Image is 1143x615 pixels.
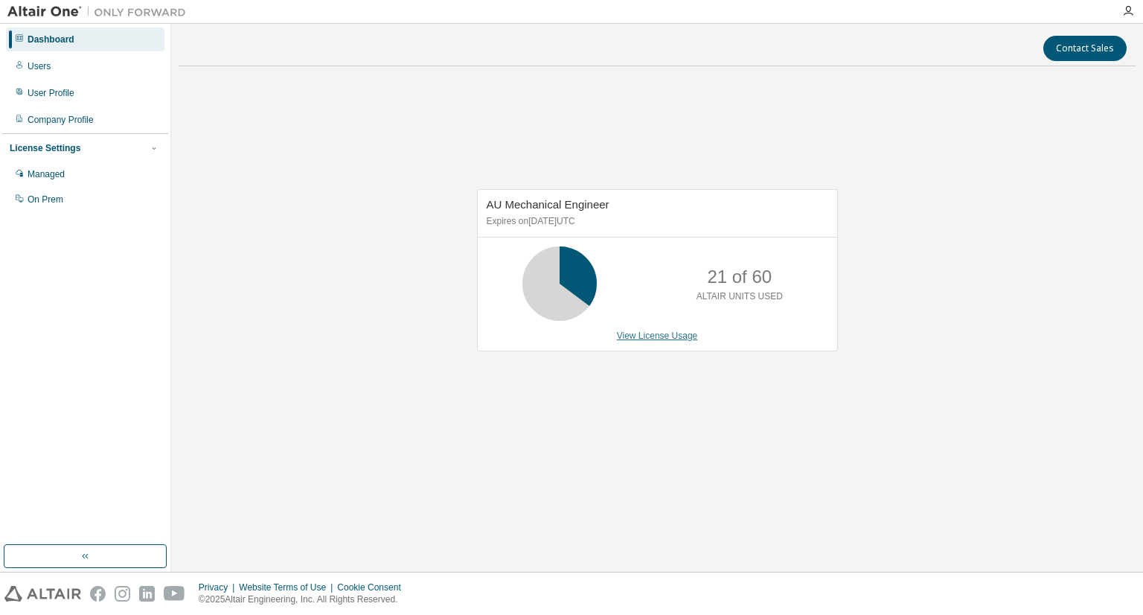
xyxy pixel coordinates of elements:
[617,331,698,341] a: View License Usage
[28,194,63,205] div: On Prem
[90,586,106,602] img: facebook.svg
[7,4,193,19] img: Altair One
[28,60,51,72] div: Users
[697,290,783,303] p: ALTAIR UNITS USED
[4,586,81,602] img: altair_logo.svg
[28,114,94,126] div: Company Profile
[10,142,80,154] div: License Settings
[239,581,337,593] div: Website Terms of Use
[164,586,185,602] img: youtube.svg
[115,586,130,602] img: instagram.svg
[337,581,409,593] div: Cookie Consent
[487,198,609,211] span: AU Mechanical Engineer
[1043,36,1127,61] button: Contact Sales
[487,215,825,228] p: Expires on [DATE] UTC
[139,586,155,602] img: linkedin.svg
[199,593,410,606] p: © 2025 Altair Engineering, Inc. All Rights Reserved.
[707,264,772,290] p: 21 of 60
[28,87,74,99] div: User Profile
[28,34,74,45] div: Dashboard
[199,581,239,593] div: Privacy
[28,168,65,180] div: Managed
